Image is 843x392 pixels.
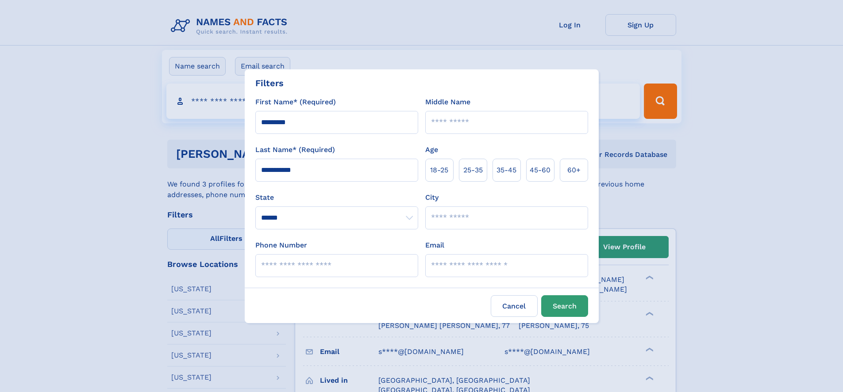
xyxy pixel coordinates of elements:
span: 45‑60 [530,165,550,175]
div: Filters [255,76,284,90]
span: 60+ [567,165,581,175]
label: State [255,192,418,203]
label: Phone Number [255,240,307,251]
button: Search [541,295,588,317]
label: Middle Name [425,97,470,107]
label: Last Name* (Required) [255,145,335,155]
label: Age [425,145,438,155]
span: 35‑45 [497,165,516,175]
label: Cancel [491,295,538,317]
label: Email [425,240,444,251]
label: City [425,192,439,203]
label: First Name* (Required) [255,97,336,107]
span: 25‑35 [463,165,483,175]
span: 18‑25 [430,165,448,175]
